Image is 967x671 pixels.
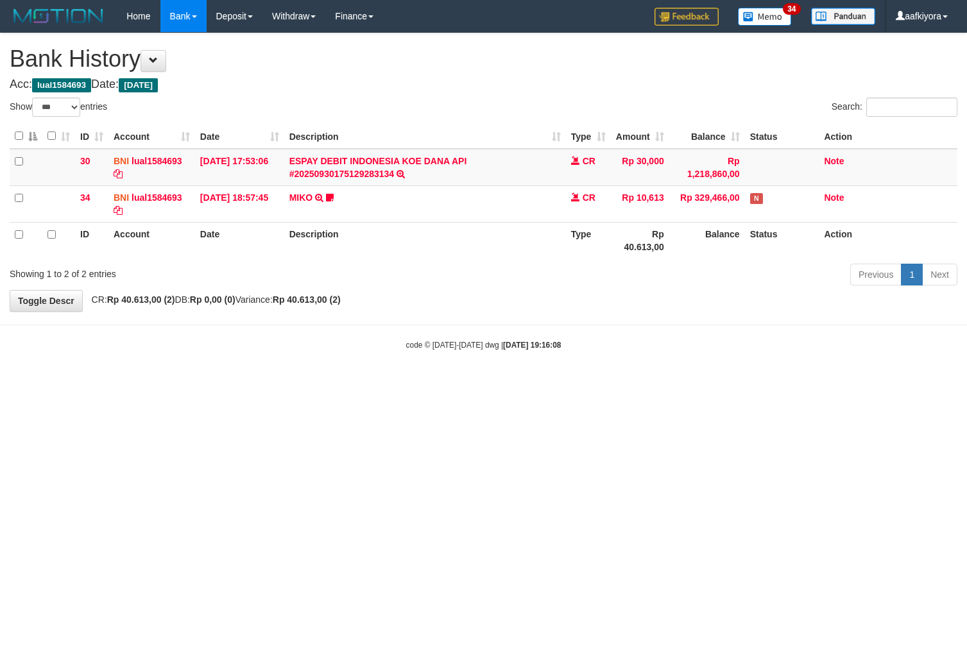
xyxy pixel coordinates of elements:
span: BNI [114,156,129,166]
a: Copy lual1584693 to clipboard [114,205,123,216]
a: ESPAY DEBIT INDONESIA KOE DANA API #20250930175129283134 [289,156,467,179]
h4: Acc: Date: [10,78,957,91]
th: Account: activate to sort column ascending [108,124,195,149]
th: Rp 40.613,00 [611,222,669,259]
td: Rp 10,613 [611,185,669,222]
span: 30 [80,156,90,166]
th: ID: activate to sort column ascending [75,124,108,149]
span: 34 [783,3,800,15]
th: Status [745,124,819,149]
th: Date [195,222,284,259]
span: [DATE] [119,78,158,92]
th: Type: activate to sort column ascending [566,124,611,149]
span: 34 [80,192,90,203]
a: Previous [850,264,902,285]
th: Balance: activate to sort column ascending [669,124,745,149]
td: Rp 1,218,860,00 [669,149,745,186]
th: Action [819,222,957,259]
label: Show entries [10,98,107,117]
a: Note [824,156,844,166]
td: [DATE] 18:57:45 [195,185,284,222]
label: Search: [832,98,957,117]
select: Showentries [32,98,80,117]
a: Note [824,192,844,203]
span: BNI [114,192,129,203]
strong: Rp 0,00 (0) [190,294,235,305]
a: Toggle Descr [10,290,83,312]
td: Rp 30,000 [611,149,669,186]
input: Search: [866,98,957,117]
th: Action [819,124,957,149]
td: [DATE] 17:53:06 [195,149,284,186]
th: : activate to sort column descending [10,124,42,149]
th: ID [75,222,108,259]
th: Account [108,222,195,259]
small: code © [DATE]-[DATE] dwg | [406,341,561,350]
th: Date: activate to sort column ascending [195,124,284,149]
span: CR: DB: Variance: [85,294,341,305]
th: Balance [669,222,745,259]
img: panduan.png [811,8,875,25]
strong: Rp 40.613,00 (2) [107,294,175,305]
td: Rp 329,466,00 [669,185,745,222]
img: Feedback.jpg [655,8,719,26]
th: Type [566,222,611,259]
strong: [DATE] 19:16:08 [503,341,561,350]
img: MOTION_logo.png [10,6,107,26]
span: lual1584693 [32,78,91,92]
div: Showing 1 to 2 of 2 entries [10,262,393,280]
th: Amount: activate to sort column ascending [611,124,669,149]
th: Status [745,222,819,259]
th: : activate to sort column ascending [42,124,75,149]
a: lual1584693 [132,156,182,166]
img: Button%20Memo.svg [738,8,792,26]
strong: Rp 40.613,00 (2) [273,294,341,305]
th: Description: activate to sort column ascending [284,124,566,149]
a: Copy lual1584693 to clipboard [114,169,123,179]
a: 1 [901,264,923,285]
span: Has Note [750,193,763,204]
a: MIKO [289,192,313,203]
span: CR [583,156,595,166]
a: Next [922,264,957,285]
h1: Bank History [10,46,957,72]
a: lual1584693 [132,192,182,203]
span: CR [583,192,595,203]
th: Description [284,222,566,259]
